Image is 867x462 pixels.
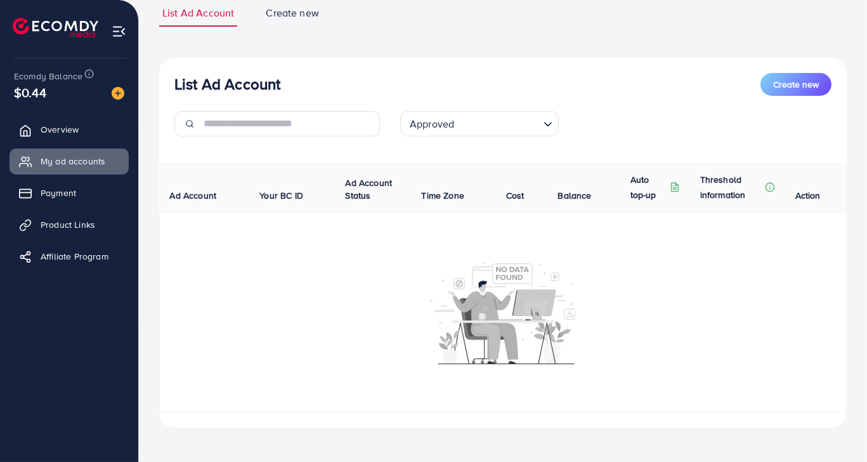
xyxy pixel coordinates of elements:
[400,111,559,136] div: Search for option
[41,187,76,199] span: Payment
[407,115,457,133] span: Approved
[14,70,82,82] span: Ecomdy Balance
[345,176,392,202] span: Ad Account Status
[13,18,98,37] img: logo
[14,83,46,102] span: $0.44
[112,24,126,39] img: menu
[41,250,108,263] span: Affiliate Program
[41,123,79,136] span: Overview
[458,112,538,133] input: Search for option
[10,244,129,269] a: Affiliate Program
[10,148,129,174] a: My ad accounts
[760,73,831,96] button: Create new
[10,212,129,237] a: Product Links
[421,189,464,202] span: Time Zone
[700,172,762,202] p: Threshold information
[557,189,591,202] span: Balance
[41,218,95,231] span: Product Links
[773,78,819,91] span: Create new
[174,75,280,93] h3: List Ad Account
[10,180,129,206] a: Payment
[10,117,129,142] a: Overview
[630,172,667,202] p: Auto top-up
[795,189,821,202] span: Action
[431,260,575,364] img: No account
[41,155,105,168] span: My ad accounts
[112,87,124,100] img: image
[506,189,525,202] span: Cost
[162,6,234,20] span: List Ad Account
[259,189,303,202] span: Your BC ID
[266,6,319,20] span: Create new
[170,189,217,202] span: Ad Account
